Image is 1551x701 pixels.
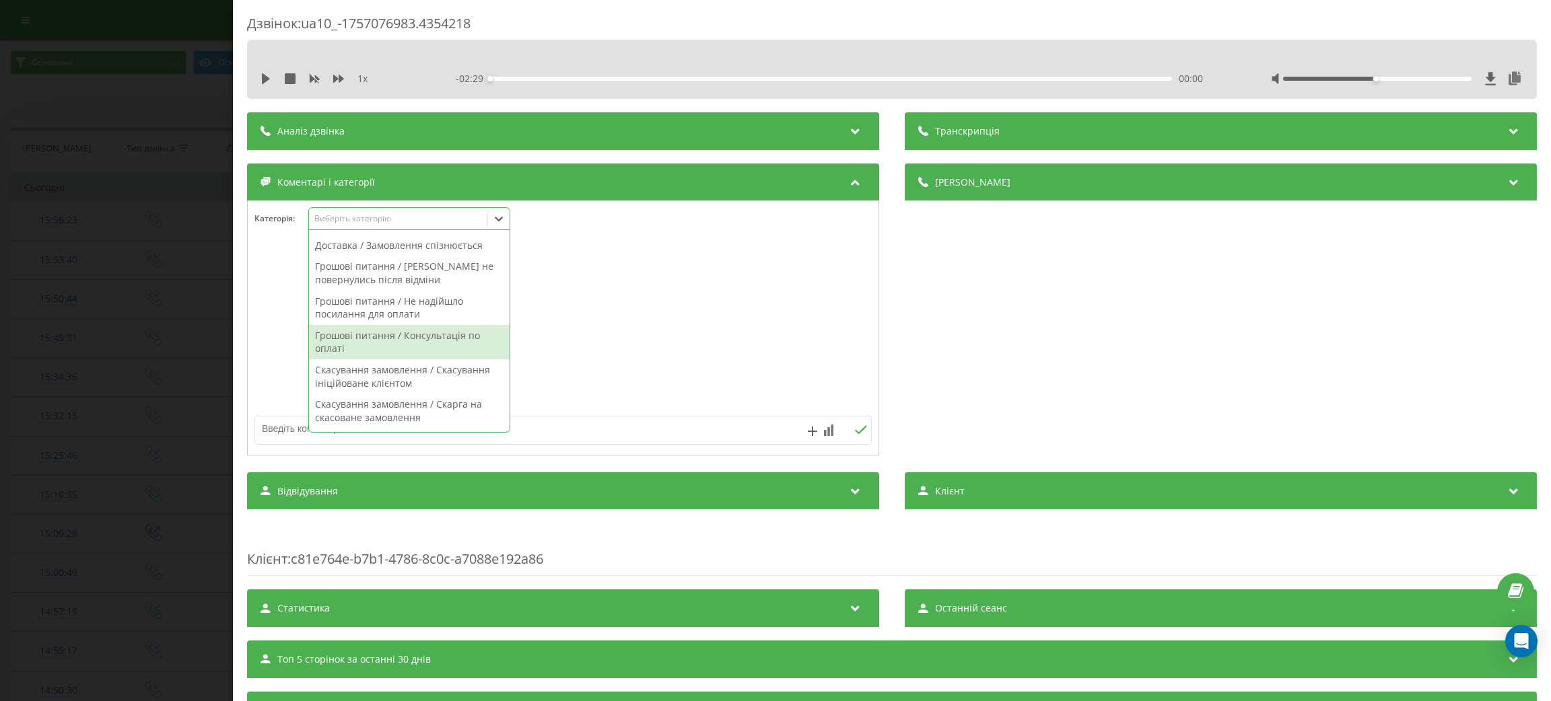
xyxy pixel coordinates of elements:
[309,325,510,359] div: Грошові питання / Консультація по оплаті
[309,291,510,325] div: Грошові питання / Не надійшло посилання для оплати
[1505,625,1538,657] div: Open Intercom Messenger
[309,256,510,290] div: Грошові питання / [PERSON_NAME] не повернулись після відміни
[1373,76,1379,81] div: Accessibility label
[247,523,1537,576] div: : c81e764e-b7b1-4786-8c0c-a7088e192a86
[309,359,510,394] div: Скасування замовлення / Скасування ініційоване клієнтом
[309,394,510,428] div: Скасування замовлення / Скарга на скасоване замовлення
[254,214,308,223] h4: Категорія :
[309,235,510,256] div: Доставка / Замовлення спізнюється
[1179,72,1203,85] span: 00:00
[277,484,338,498] span: Відвідування
[277,653,431,666] span: Топ 5 сторінок за останні 30 днів
[277,601,330,615] span: Статистика
[456,72,490,85] span: - 02:29
[935,124,1000,138] span: Транскрипція
[247,14,1537,40] div: Дзвінок : ua10_-1757076983.4354218
[277,124,345,138] span: Аналіз дзвінка
[309,428,510,449] div: Акції / Умови акції
[357,72,368,85] span: 1 x
[314,213,482,224] div: Виберіть категорію
[935,484,965,498] span: Клієнт
[935,176,1010,189] span: [PERSON_NAME]
[487,76,493,81] div: Accessibility label
[277,176,375,189] span: Коментарі і категорії
[935,601,1007,615] span: Останній сеанс
[247,550,287,568] span: Клієнт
